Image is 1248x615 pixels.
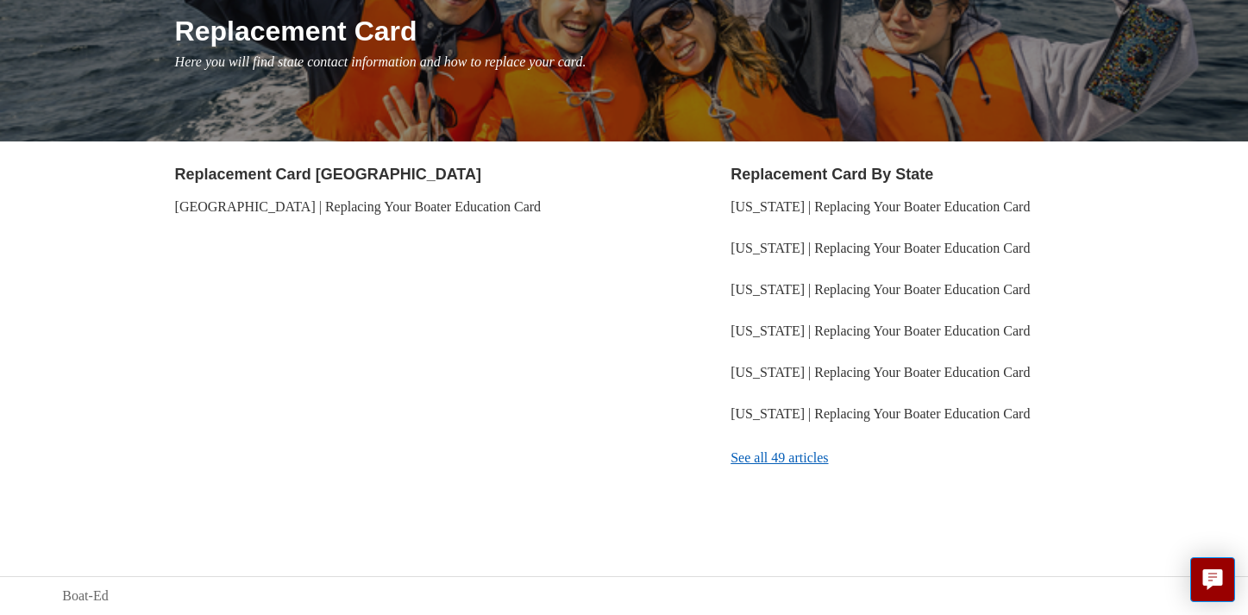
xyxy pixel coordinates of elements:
[731,365,1030,380] a: [US_STATE] | Replacing Your Boater Education Card
[731,435,1185,481] a: See all 49 articles
[731,166,933,183] a: Replacement Card By State
[62,586,108,606] a: Boat-Ed
[731,199,1030,214] a: [US_STATE] | Replacing Your Boater Education Card
[1190,557,1235,602] button: Live chat
[175,10,1186,52] h1: Replacement Card
[731,323,1030,338] a: [US_STATE] | Replacing Your Boater Education Card
[175,52,1186,72] p: Here you will find state contact information and how to replace your card.
[731,282,1030,297] a: [US_STATE] | Replacing Your Boater Education Card
[731,241,1030,255] a: [US_STATE] | Replacing Your Boater Education Card
[175,199,542,214] a: [GEOGRAPHIC_DATA] | Replacing Your Boater Education Card
[731,406,1030,421] a: [US_STATE] | Replacing Your Boater Education Card
[175,166,481,183] a: Replacement Card [GEOGRAPHIC_DATA]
